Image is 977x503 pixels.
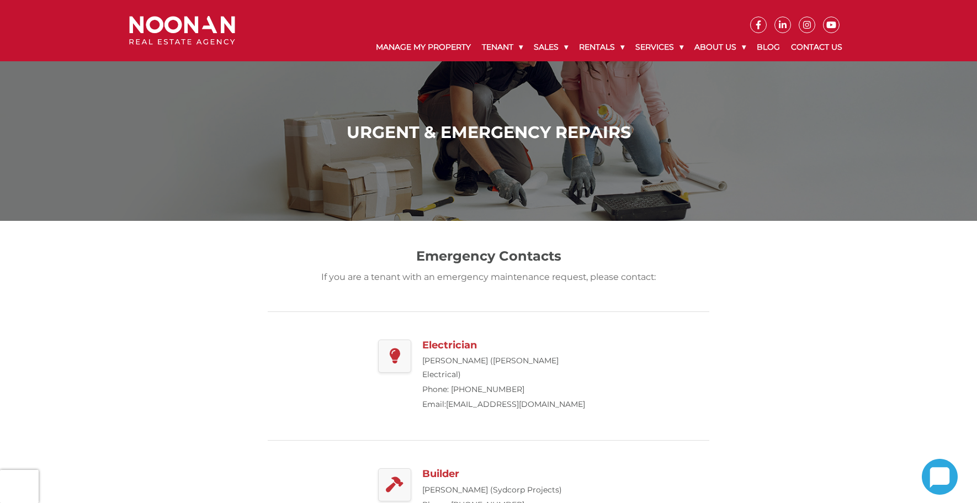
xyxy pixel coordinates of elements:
[476,33,528,61] a: Tenant
[370,33,476,61] a: Manage My Property
[785,33,848,61] a: Contact Us
[689,33,751,61] a: About Us
[630,33,689,61] a: Services
[446,399,585,409] a: [EMAIL_ADDRESS][DOMAIN_NAME]
[574,33,630,61] a: Rentals
[528,33,574,61] a: Sales
[422,398,599,411] p: Email:
[422,340,599,352] h3: Electrician
[129,16,235,45] img: Noonan Real Estate Agency
[422,354,599,382] p: [PERSON_NAME] ([PERSON_NAME] Electrical)
[422,483,599,497] p: [PERSON_NAME] (Sydcorp Projects)
[422,468,599,480] h3: Builder
[295,248,682,264] h2: Emergency Contacts
[422,383,599,396] p: Phone: [PHONE_NUMBER]
[132,123,846,142] h1: Urgent & Emergency Repairs
[751,33,785,61] a: Blog
[295,270,682,284] p: If you are a tenant with an emergency maintenance request, please contact:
